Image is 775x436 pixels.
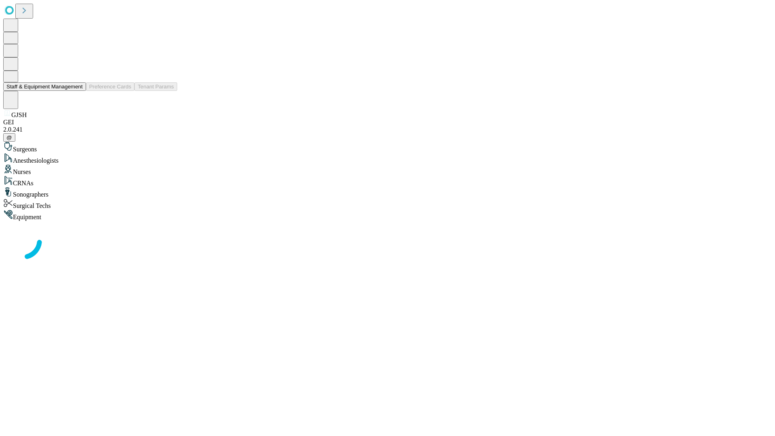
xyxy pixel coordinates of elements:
[3,82,86,91] button: Staff & Equipment Management
[3,126,772,133] div: 2.0.241
[3,142,772,153] div: Surgeons
[134,82,177,91] button: Tenant Params
[3,198,772,210] div: Surgical Techs
[11,111,27,118] span: GJSH
[3,133,15,142] button: @
[3,176,772,187] div: CRNAs
[86,82,134,91] button: Preference Cards
[6,134,12,140] span: @
[3,153,772,164] div: Anesthesiologists
[3,164,772,176] div: Nurses
[3,187,772,198] div: Sonographers
[3,119,772,126] div: GEI
[3,210,772,221] div: Equipment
